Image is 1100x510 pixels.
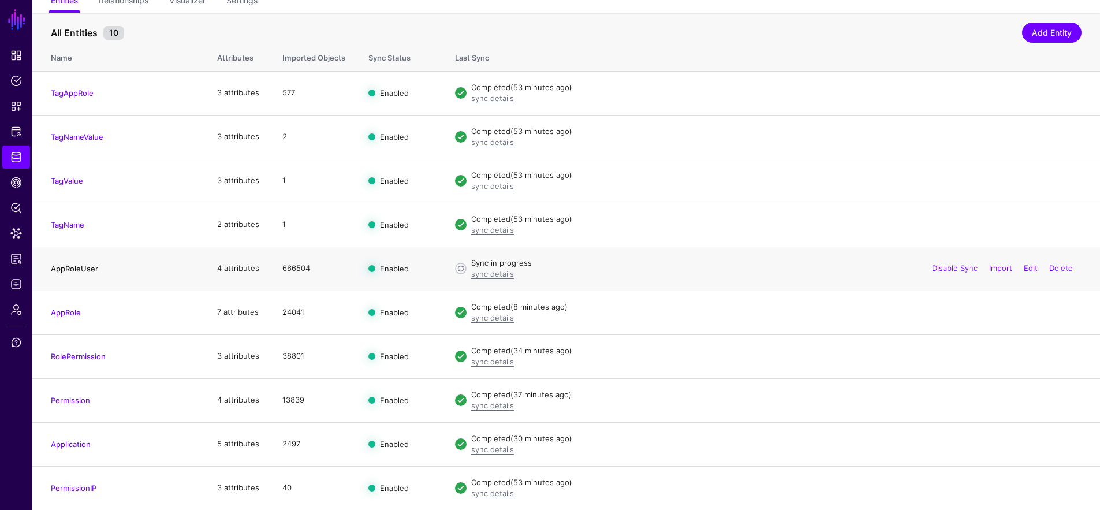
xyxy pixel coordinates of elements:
[271,115,357,159] td: 2
[471,214,1082,225] div: Completed (53 minutes ago)
[271,466,357,510] td: 40
[471,126,1082,137] div: Completed (53 minutes ago)
[51,132,103,142] a: TagNameValue
[380,132,409,142] span: Enabled
[471,94,514,103] a: sync details
[2,44,30,67] a: Dashboard
[271,422,357,466] td: 2497
[2,69,30,92] a: Policies
[2,298,30,321] a: Admin
[471,181,514,191] a: sync details
[206,334,271,378] td: 3 attributes
[10,50,22,61] span: Dashboard
[206,466,271,510] td: 3 attributes
[206,291,271,334] td: 7 attributes
[10,151,22,163] span: Identity Data Fabric
[10,100,22,112] span: Snippets
[471,269,514,278] a: sync details
[51,176,83,185] a: TagValue
[271,378,357,422] td: 13839
[932,263,978,273] a: Disable Sync
[471,489,514,498] a: sync details
[1024,263,1038,273] a: Edit
[380,264,409,273] span: Enabled
[271,203,357,247] td: 1
[2,196,30,219] a: Policy Lens
[471,401,514,410] a: sync details
[206,422,271,466] td: 5 attributes
[206,203,271,247] td: 2 attributes
[10,202,22,214] span: Policy Lens
[2,171,30,194] a: CAEP Hub
[471,313,514,322] a: sync details
[1049,263,1073,273] a: Delete
[48,26,100,40] span: All Entities
[471,170,1082,181] div: Completed (53 minutes ago)
[10,304,22,315] span: Admin
[380,88,409,98] span: Enabled
[206,41,271,71] th: Attributes
[471,345,1082,357] div: Completed (34 minutes ago)
[471,137,514,147] a: sync details
[10,228,22,239] span: Data Lens
[471,82,1082,94] div: Completed (53 minutes ago)
[206,378,271,422] td: 4 attributes
[380,440,409,449] span: Enabled
[2,247,30,270] a: Reports
[1022,23,1082,43] a: Add Entity
[471,258,1082,269] div: Sync in progress
[471,357,514,366] a: sync details
[51,440,91,449] a: Application
[2,222,30,245] a: Data Lens
[2,120,30,143] a: Protected Systems
[271,247,357,291] td: 666504
[51,264,98,273] a: AppRoleUser
[206,115,271,159] td: 3 attributes
[51,220,84,229] a: TagName
[271,71,357,115] td: 577
[380,308,409,317] span: Enabled
[471,477,1082,489] div: Completed (53 minutes ago)
[471,225,514,234] a: sync details
[51,352,106,361] a: RolePermission
[2,146,30,169] a: Identity Data Fabric
[471,389,1082,401] div: Completed (37 minutes ago)
[7,7,27,32] a: SGNL
[380,352,409,361] span: Enabled
[380,483,409,493] span: Enabled
[103,26,124,40] small: 10
[380,396,409,405] span: Enabled
[10,177,22,188] span: CAEP Hub
[471,445,514,454] a: sync details
[271,159,357,203] td: 1
[271,41,357,71] th: Imported Objects
[10,75,22,87] span: Policies
[443,41,1100,71] th: Last Sync
[989,263,1012,273] a: Import
[206,159,271,203] td: 3 attributes
[10,278,22,290] span: Logs
[206,247,271,291] td: 4 attributes
[10,126,22,137] span: Protected Systems
[51,88,94,98] a: TagAppRole
[471,433,1082,445] div: Completed (30 minutes ago)
[51,308,81,317] a: AppRole
[271,291,357,334] td: 24041
[2,95,30,118] a: Snippets
[10,253,22,265] span: Reports
[471,301,1082,313] div: Completed (8 minutes ago)
[380,176,409,185] span: Enabled
[10,337,22,348] span: Support
[271,334,357,378] td: 38801
[51,483,96,493] a: PermissionIP
[2,273,30,296] a: Logs
[380,220,409,229] span: Enabled
[357,41,443,71] th: Sync Status
[51,396,90,405] a: Permission
[32,41,206,71] th: Name
[206,71,271,115] td: 3 attributes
